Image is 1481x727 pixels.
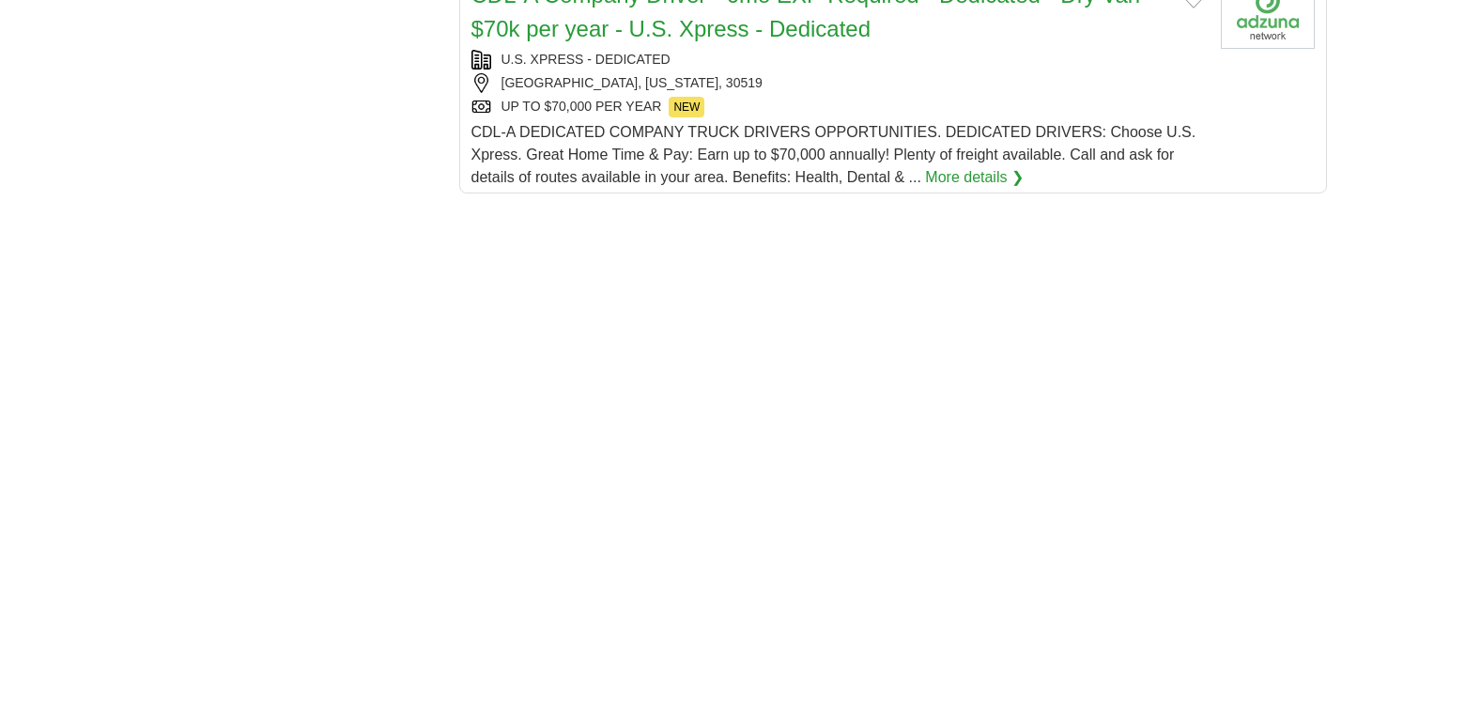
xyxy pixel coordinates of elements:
a: More details ❯ [925,166,1024,189]
div: [GEOGRAPHIC_DATA], [US_STATE], 30519 [471,73,1206,93]
div: U.S. XPRESS - DEDICATED [471,50,1206,70]
span: NEW [669,97,704,117]
span: CDL-A DEDICATED COMPANY TRUCK DRIVERS OPPORTUNITIES. DEDICATED DRIVERS: Choose U.S. Xpress. Great... [471,124,1196,185]
div: UP TO $70,000 PER YEAR [471,97,1206,117]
